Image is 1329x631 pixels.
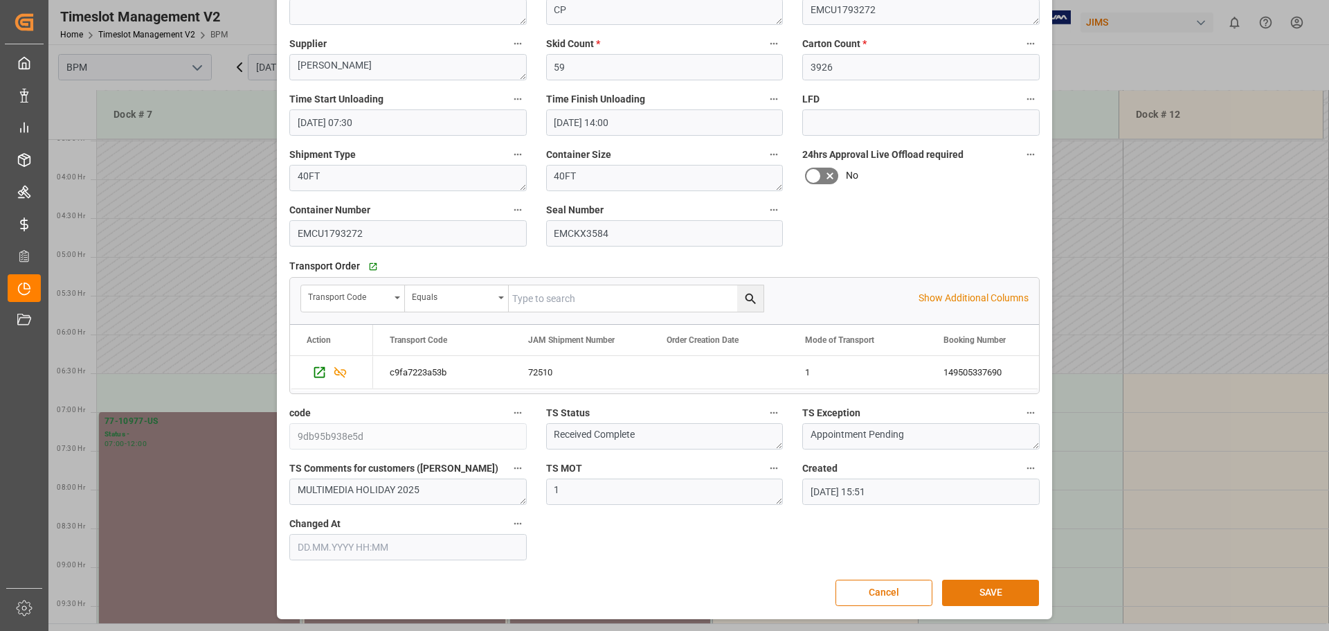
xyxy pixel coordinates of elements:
[546,92,645,107] span: Time Finish Unloading
[765,145,783,163] button: Container Size
[289,109,527,136] input: DD.MM.YYYY HH:MM
[289,259,360,274] span: Transport Order
[805,335,874,345] span: Mode of Transport
[927,356,1065,389] div: 149505337690
[390,335,447,345] span: Transport Code
[802,92,820,107] span: LFD
[1022,404,1040,422] button: TS Exception
[546,109,784,136] input: DD.MM.YYYY HH:MM
[546,406,590,420] span: TS Status
[546,479,784,505] textarea: 1
[289,461,498,476] span: TS Comments for customers ([PERSON_NAME])
[667,335,739,345] span: Order Creation Date
[802,423,1040,450] textarea: Appointment Pending
[509,404,527,422] button: code
[1022,459,1040,477] button: Created
[546,148,611,162] span: Container Size
[289,37,327,51] span: Supplier
[943,335,1006,345] span: Booking Number
[802,461,838,476] span: Created
[509,35,527,53] button: Supplier
[546,203,604,217] span: Seal Number
[802,406,860,420] span: TS Exception
[301,285,405,312] button: open menu
[509,201,527,219] button: Container Number
[765,201,783,219] button: Seal Number
[919,291,1029,305] p: Show Additional Columns
[765,404,783,422] button: TS Status
[846,168,858,183] span: No
[412,287,494,303] div: Equals
[308,287,390,303] div: Transport Code
[546,37,600,51] span: Skid Count
[289,165,527,191] textarea: 40FT
[289,54,527,80] textarea: [PERSON_NAME]
[509,90,527,108] button: Time Start Unloading
[289,406,311,420] span: code
[802,37,867,51] span: Carton Count
[289,479,527,505] textarea: MULTIMEDIA HOLIDAY 2025
[509,459,527,477] button: TS Comments for customers ([PERSON_NAME])
[942,580,1039,606] button: SAVE
[1022,145,1040,163] button: 24hrs Approval Live Offload required
[528,335,615,345] span: JAM Shipment Number
[546,461,582,476] span: TS MOT
[405,285,509,312] button: open menu
[290,356,373,389] div: Press SPACE to select this row.
[307,335,331,345] div: Action
[1022,35,1040,53] button: Carton Count *
[373,356,512,389] div: c9fa7223a53b
[289,203,370,217] span: Container Number
[546,423,784,450] textarea: Received Complete
[1022,90,1040,108] button: LFD
[289,534,527,560] input: DD.MM.YYYY HH:MM
[835,580,932,606] button: Cancel
[765,90,783,108] button: Time Finish Unloading
[512,356,650,389] div: 72510
[737,285,763,312] button: search button
[509,145,527,163] button: Shipment Type
[765,459,783,477] button: TS MOT
[765,35,783,53] button: Skid Count *
[802,148,964,162] span: 24hrs Approval Live Offload required
[509,515,527,533] button: Changed At
[289,148,356,162] span: Shipment Type
[802,479,1040,505] input: DD.MM.YYYY HH:MM
[289,517,341,531] span: Changed At
[509,285,763,312] input: Type to search
[788,356,927,389] div: 1
[546,165,784,191] textarea: 40FT
[289,92,383,107] span: Time Start Unloading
